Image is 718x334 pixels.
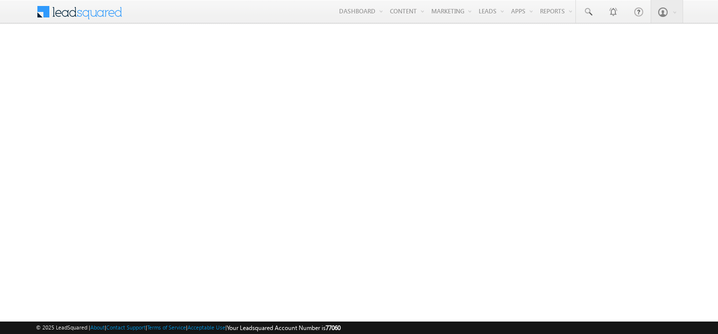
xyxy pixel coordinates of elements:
a: Terms of Service [147,324,186,331]
span: © 2025 LeadSquared | | | | | [36,323,341,333]
a: Acceptable Use [187,324,225,331]
span: Your Leadsquared Account Number is [227,324,341,332]
a: Contact Support [106,324,146,331]
a: About [90,324,105,331]
span: 77060 [326,324,341,332]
